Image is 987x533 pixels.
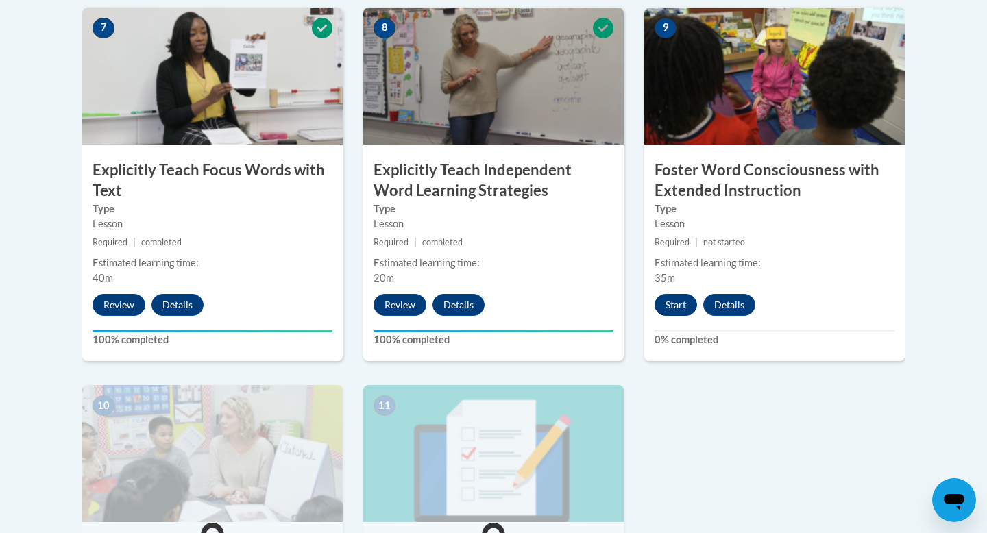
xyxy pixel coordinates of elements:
[93,272,113,284] span: 40m
[703,237,745,247] span: not started
[93,216,332,232] div: Lesson
[141,237,182,247] span: completed
[644,8,905,145] img: Course Image
[655,237,690,247] span: Required
[655,332,894,347] label: 0% completed
[374,201,613,216] label: Type
[93,237,127,247] span: Required
[151,294,204,316] button: Details
[133,237,136,247] span: |
[93,294,145,316] button: Review
[82,160,343,202] h3: Explicitly Teach Focus Words with Text
[374,18,395,38] span: 8
[655,201,894,216] label: Type
[655,18,677,38] span: 9
[932,478,976,522] iframe: Button to launch messaging window
[655,256,894,271] div: Estimated learning time:
[374,332,613,347] label: 100% completed
[414,237,417,247] span: |
[93,256,332,271] div: Estimated learning time:
[363,160,624,202] h3: Explicitly Teach Independent Word Learning Strategies
[374,330,613,332] div: Your progress
[374,395,395,416] span: 11
[93,18,114,38] span: 7
[93,330,332,332] div: Your progress
[374,237,409,247] span: Required
[655,294,697,316] button: Start
[644,160,905,202] h3: Foster Word Consciousness with Extended Instruction
[363,385,624,522] img: Course Image
[93,332,332,347] label: 100% completed
[655,272,675,284] span: 35m
[93,395,114,416] span: 10
[374,256,613,271] div: Estimated learning time:
[93,201,332,216] label: Type
[363,8,624,145] img: Course Image
[82,385,343,522] img: Course Image
[374,216,613,232] div: Lesson
[655,216,894,232] div: Lesson
[374,272,394,284] span: 20m
[695,237,698,247] span: |
[82,8,343,145] img: Course Image
[432,294,485,316] button: Details
[422,237,463,247] span: completed
[703,294,755,316] button: Details
[374,294,426,316] button: Review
